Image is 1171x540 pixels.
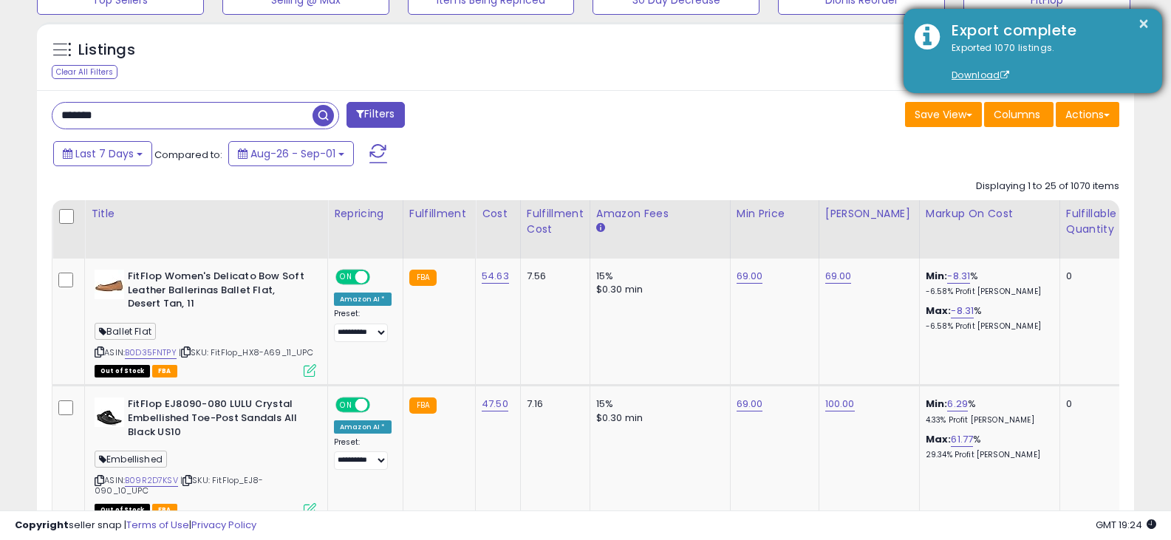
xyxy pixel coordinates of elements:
img: 31rDTpE2+aL._SL40_.jpg [95,270,124,299]
div: Displaying 1 to 25 of 1070 items [976,180,1119,194]
div: Title [91,206,321,222]
a: 61.77 [951,432,973,447]
span: FBA [152,365,177,377]
b: FitFlop Women's Delicato Bow Soft Leather Ballerinas Ballet Flat, Desert Tan, 11 [128,270,307,315]
div: Markup on Cost [926,206,1054,222]
div: 7.16 [527,397,578,411]
small: Amazon Fees. [596,222,605,235]
a: Download [952,69,1009,81]
div: [PERSON_NAME] [825,206,913,222]
a: 100.00 [825,397,855,411]
a: 69.00 [737,397,763,411]
span: | SKU: FitFlop_EJ8-090_10_UPC [95,474,263,496]
a: 47.50 [482,397,508,411]
small: FBA [409,397,437,414]
button: Columns [984,102,1054,127]
img: 31UHO3i2MgL._SL40_.jpg [95,397,124,427]
button: Filters [346,102,404,128]
div: 0 [1066,270,1112,283]
h5: Listings [78,40,135,61]
span: Compared to: [154,148,222,162]
div: Export complete [940,20,1151,41]
button: Last 7 Days [53,141,152,166]
div: Amazon AI * [334,420,392,434]
span: OFF [368,271,392,284]
th: The percentage added to the cost of goods (COGS) that forms the calculator for Min & Max prices. [919,200,1059,259]
span: All listings that are currently out of stock and unavailable for purchase on Amazon [95,365,150,377]
div: Preset: [334,437,392,471]
button: Aug-26 - Sep-01 [228,141,354,166]
div: % [926,397,1048,425]
div: % [926,433,1048,460]
span: ON [337,271,355,284]
div: Fulfillable Quantity [1066,206,1117,237]
strong: Copyright [15,518,69,532]
span: Last 7 Days [75,146,134,161]
small: FBA [409,270,437,286]
div: Clear All Filters [52,65,117,79]
a: -8.31 [951,304,974,318]
a: 6.29 [947,397,968,411]
div: Cost [482,206,514,222]
a: B0D35FNTPY [125,346,177,359]
div: % [926,304,1048,332]
span: Columns [994,107,1040,122]
button: × [1138,15,1150,33]
a: 69.00 [737,269,763,284]
div: Repricing [334,206,397,222]
p: 29.34% Profit [PERSON_NAME] [926,450,1048,460]
b: Min: [926,397,948,411]
a: Terms of Use [126,518,189,532]
b: FitFlop EJ8090-080 LULU Crystal Embellished Toe-Post Sandals All Black US10 [128,397,307,442]
div: 7.56 [527,270,578,283]
a: 69.00 [825,269,852,284]
div: ASIN: [95,270,316,375]
a: B09R2D7KSV [125,474,178,487]
div: % [926,270,1048,297]
p: -6.58% Profit [PERSON_NAME] [926,321,1048,332]
span: ON [337,399,355,411]
span: 2025-09-9 19:24 GMT [1096,518,1156,532]
div: Exported 1070 listings. [940,41,1151,83]
button: Save View [905,102,982,127]
span: Embellished [95,451,167,468]
div: Amazon Fees [596,206,724,222]
div: 15% [596,397,719,411]
span: OFF [368,399,392,411]
b: Min: [926,269,948,283]
p: 4.33% Profit [PERSON_NAME] [926,415,1048,425]
div: 0 [1066,397,1112,411]
button: Actions [1056,102,1119,127]
span: Aug-26 - Sep-01 [250,146,335,161]
span: | SKU: FitFlop_HX8-A69_11_UPC [179,346,313,358]
a: -8.31 [947,269,970,284]
a: 54.63 [482,269,509,284]
div: Fulfillment [409,206,469,222]
p: -6.58% Profit [PERSON_NAME] [926,287,1048,297]
div: Amazon AI * [334,293,392,306]
span: Ballet Flat [95,323,156,340]
div: Preset: [334,309,392,342]
a: Privacy Policy [191,518,256,532]
div: Min Price [737,206,813,222]
div: $0.30 min [596,283,719,296]
b: Max: [926,432,952,446]
b: Max: [926,304,952,318]
div: $0.30 min [596,411,719,425]
div: Fulfillment Cost [527,206,584,237]
div: seller snap | | [15,519,256,533]
div: 15% [596,270,719,283]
